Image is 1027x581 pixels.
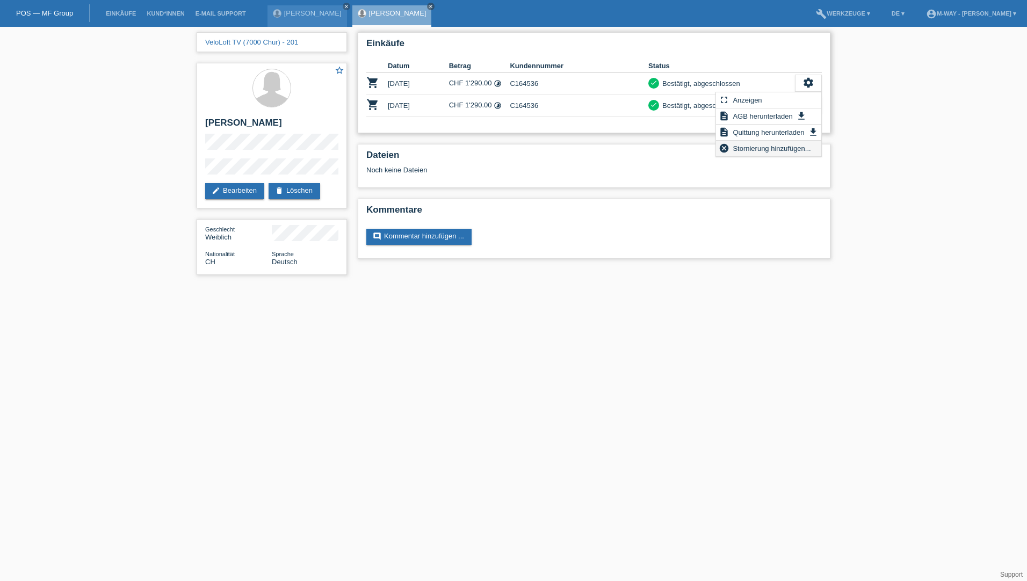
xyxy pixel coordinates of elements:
[428,4,433,9] i: close
[719,127,729,137] i: description
[272,258,298,266] span: Deutsch
[802,77,814,89] i: settings
[275,186,284,195] i: delete
[659,78,740,89] div: Bestätigt, abgeschlossen
[659,100,740,111] div: Bestätigt, abgeschlossen
[100,10,141,17] a: Einkäufe
[510,72,648,95] td: C164536
[650,79,657,86] i: check
[16,9,73,17] a: POS — MF Group
[494,101,502,110] i: 12 Raten
[344,4,349,9] i: close
[719,111,729,121] i: description
[284,9,342,17] a: [PERSON_NAME]
[719,95,729,105] i: fullscreen
[427,3,435,10] a: close
[1000,571,1023,578] a: Support
[205,38,298,46] a: VeloLoft TV (7000 Chur) - 201
[343,3,350,10] a: close
[388,72,449,95] td: [DATE]
[366,150,822,166] h2: Dateien
[366,76,379,89] i: POSP00025988
[366,205,822,221] h2: Kommentare
[269,183,320,199] a: deleteLöschen
[449,95,510,117] td: CHF 1'290.00
[366,38,822,54] h2: Einkäufe
[811,10,876,17] a: buildWerkzeuge ▾
[388,95,449,117] td: [DATE]
[366,229,472,245] a: commentKommentar hinzufügen ...
[449,72,510,95] td: CHF 1'290.00
[205,226,235,233] span: Geschlecht
[205,258,215,266] span: Schweiz
[205,118,338,134] h2: [PERSON_NAME]
[335,66,344,77] a: star_border
[926,9,937,19] i: account_circle
[388,60,449,72] th: Datum
[650,101,657,108] i: check
[373,232,381,241] i: comment
[335,66,344,75] i: star_border
[731,110,794,122] span: AGB herunterladen
[494,79,502,88] i: 12 Raten
[731,126,806,139] span: Quittung herunterladen
[510,95,648,117] td: C164536
[731,93,763,106] span: Anzeigen
[205,225,272,241] div: Weiblich
[366,98,379,111] i: POSP00025989
[190,10,251,17] a: E-Mail Support
[886,10,910,17] a: DE ▾
[369,9,426,17] a: [PERSON_NAME]
[510,60,648,72] th: Kundennummer
[796,111,807,121] i: get_app
[205,183,264,199] a: editBearbeiten
[921,10,1022,17] a: account_circlem-way - [PERSON_NAME] ▾
[205,251,235,257] span: Nationalität
[212,186,220,195] i: edit
[366,166,695,174] div: Noch keine Dateien
[141,10,190,17] a: Kund*innen
[816,9,827,19] i: build
[272,251,294,257] span: Sprache
[449,60,510,72] th: Betrag
[808,127,819,137] i: get_app
[648,60,795,72] th: Status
